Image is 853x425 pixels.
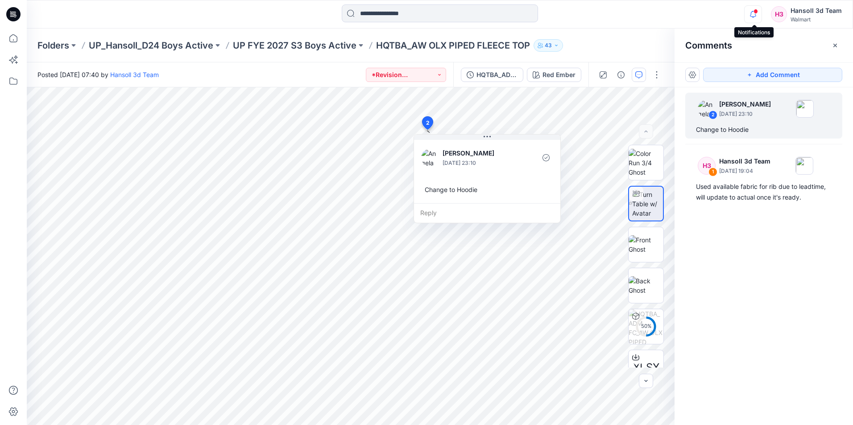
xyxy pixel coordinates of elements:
div: 1 [708,168,717,176]
button: Add Comment [703,68,842,82]
a: Hansoll 3d Team [110,71,159,78]
h2: Comments [685,40,732,51]
img: Front Ghost [629,235,663,254]
a: UP_Hansoll_D24 Boys Active [89,39,213,52]
img: Back Ghost [629,276,663,295]
span: Posted [DATE] 07:40 by [37,70,159,79]
div: 50 % [635,323,657,330]
span: 2 [426,119,430,127]
div: H3 [698,157,716,175]
p: [PERSON_NAME] [719,99,771,110]
div: Walmart [791,16,842,23]
p: [DATE] 23:10 [719,110,771,119]
p: Hansoll 3d Team [719,156,770,167]
button: HQTBA_ADM FC_AW OLX PIPED FLEECE TOP [461,68,523,82]
div: H3 [771,6,787,22]
img: Turn Table w/ Avatar [632,190,663,218]
div: Change to Hoodie [421,181,553,198]
p: [PERSON_NAME] [443,148,515,159]
button: 43 [534,39,563,52]
span: XLSX [633,360,659,376]
button: Details [614,68,628,82]
button: Red Ember [527,68,581,82]
p: 43 [545,41,552,50]
p: HQTBA_AW OLX PIPED FLEECE TOP [376,39,530,52]
div: Used available fabric for rib due to leadtime, will update to actual once it's ready. [696,181,832,203]
div: Red Ember [542,70,576,80]
div: 2 [708,110,717,119]
p: [DATE] 23:10 [443,159,515,168]
div: Change to Hoodie [696,124,832,135]
div: HQTBA_ADM FC_AW OLX PIPED FLEECE TOP [476,70,518,80]
div: Reply [414,203,560,223]
img: Angela Bohannan [698,100,716,118]
a: Folders [37,39,69,52]
div: Hansoll 3d Team [791,5,842,16]
img: Angela Bohannan [421,149,439,167]
img: Color Run 3/4 Ghost [629,149,663,177]
a: UP FYE 2027 S3 Boys Active [233,39,356,52]
p: [DATE] 19:04 [719,167,770,176]
img: HQTBA_ADM FC_AW OLX PIPED FLEECE TOP Red Ember [629,309,663,344]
